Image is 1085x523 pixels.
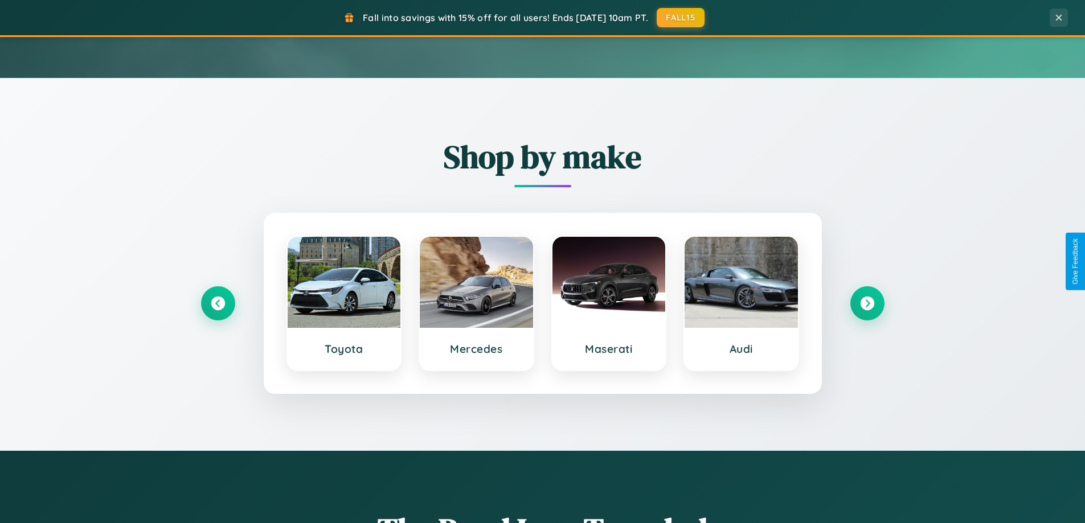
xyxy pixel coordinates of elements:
span: Fall into savings with 15% off for all users! Ends [DATE] 10am PT. [363,12,648,23]
div: Give Feedback [1071,238,1079,285]
h3: Mercedes [431,342,522,356]
h2: Shop by make [201,135,885,179]
h3: Audi [696,342,787,356]
button: FALL15 [657,8,705,27]
h3: Maserati [564,342,654,356]
h3: Toyota [299,342,390,356]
